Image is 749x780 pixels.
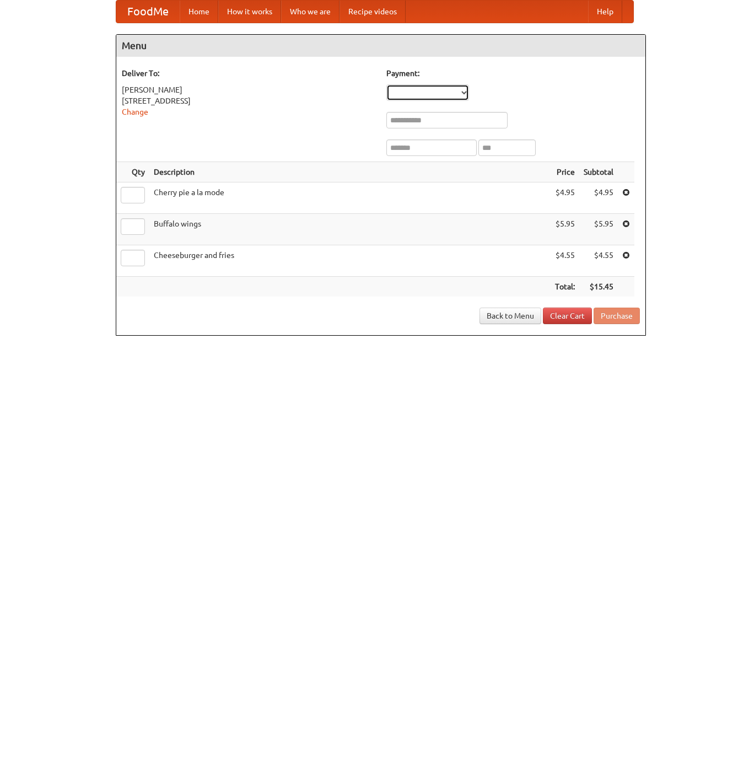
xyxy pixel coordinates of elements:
[149,245,551,277] td: Cheeseburger and fries
[579,245,618,277] td: $4.55
[386,68,640,79] h5: Payment:
[116,35,645,57] h4: Menu
[281,1,340,23] a: Who we are
[149,214,551,245] td: Buffalo wings
[122,95,375,106] div: [STREET_ADDRESS]
[149,162,551,182] th: Description
[551,277,579,297] th: Total:
[149,182,551,214] td: Cherry pie a la mode
[579,277,618,297] th: $15.45
[122,68,375,79] h5: Deliver To:
[340,1,406,23] a: Recipe videos
[579,162,618,182] th: Subtotal
[551,182,579,214] td: $4.95
[180,1,218,23] a: Home
[551,245,579,277] td: $4.55
[116,162,149,182] th: Qty
[218,1,281,23] a: How it works
[543,308,592,324] a: Clear Cart
[594,308,640,324] button: Purchase
[479,308,541,324] a: Back to Menu
[551,214,579,245] td: $5.95
[116,1,180,23] a: FoodMe
[588,1,622,23] a: Help
[122,107,148,116] a: Change
[551,162,579,182] th: Price
[122,84,375,95] div: [PERSON_NAME]
[579,214,618,245] td: $5.95
[579,182,618,214] td: $4.95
